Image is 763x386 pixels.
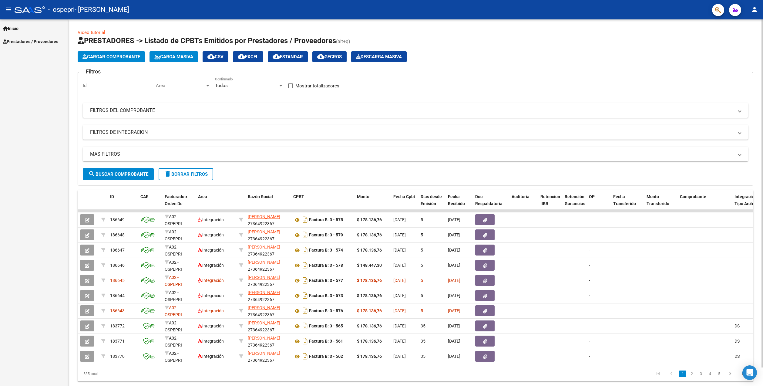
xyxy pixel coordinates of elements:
[248,213,288,226] div: 27364922367
[301,321,309,331] i: Descargar documento
[110,354,125,359] span: 183770
[198,293,224,298] span: Integración
[198,248,224,252] span: Integración
[301,245,309,255] i: Descargar documento
[351,51,407,62] button: Descarga Masiva
[88,171,148,177] span: Buscar Comprobante
[48,3,75,16] span: - ospepri
[198,194,207,199] span: Area
[3,25,18,32] span: Inicio
[165,275,182,287] span: A02 - OSPEPRI
[165,351,182,363] span: A02 - OSPEPRI
[336,39,350,44] span: (alt+q)
[357,354,382,359] strong: $ 178.136,76
[295,82,339,90] span: Mostrar totalizadores
[233,51,263,62] button: EXCEL
[207,53,215,60] mat-icon: cloud_download
[540,194,560,206] span: Retencion IIBB
[393,194,415,199] span: Fecha Cpbt
[714,369,724,379] li: page 5
[78,51,145,62] button: Cargar Comprobante
[159,168,213,180] button: Borrar Filtros
[245,190,291,217] datatable-header-cell: Razón Social
[734,323,740,328] span: DS
[273,53,280,60] mat-icon: cloud_download
[589,354,590,359] span: -
[78,30,105,35] a: Video tutorial
[110,248,125,252] span: 186647
[165,305,182,317] span: A02 - OSPEPRI
[393,263,406,268] span: [DATE]
[357,293,382,298] strong: $ 178.136,76
[5,6,12,13] mat-icon: menu
[248,350,288,363] div: 27364922367
[312,51,347,62] button: Gecros
[679,371,686,377] a: 1
[445,190,473,217] datatable-header-cell: Fecha Recibido
[613,194,636,206] span: Fecha Transferido
[309,278,343,283] strong: Factura B: 3 - 577
[110,263,125,268] span: 186646
[110,323,125,328] span: 183772
[108,190,138,217] datatable-header-cell: ID
[248,320,288,332] div: 27364922367
[734,339,740,344] span: DS
[301,276,309,285] i: Descargar documento
[448,278,460,283] span: [DATE]
[393,278,406,283] span: [DATE]
[248,260,280,265] span: [PERSON_NAME]
[309,233,343,238] strong: Factura B: 3 - 579
[248,320,280,325] span: [PERSON_NAME]
[589,217,590,222] span: -
[248,194,273,199] span: Razón Social
[351,51,407,62] app-download-masive: Descarga masiva de comprobantes (adjuntos)
[391,190,418,217] datatable-header-cell: Fecha Cpbt
[138,190,162,217] datatable-header-cell: CAE
[421,293,423,298] span: 5
[715,371,723,377] a: 5
[309,293,343,298] strong: Factura B: 3 - 573
[677,190,732,217] datatable-header-cell: Comprobante
[421,248,423,252] span: 5
[198,263,224,268] span: Integración
[268,51,308,62] button: Estandar
[357,339,382,344] strong: $ 178.136,76
[448,339,460,344] span: [DATE]
[738,371,749,377] a: go to last page
[589,232,590,237] span: -
[589,248,590,252] span: -
[421,232,423,237] span: 5
[309,324,343,329] strong: Factura B: 3 - 565
[162,190,196,217] datatable-header-cell: Facturado x Orden De
[165,290,182,302] span: A02 - OSPEPRI
[687,369,696,379] li: page 2
[238,53,245,60] mat-icon: cloud_download
[418,190,445,217] datatable-header-cell: Días desde Emisión
[150,51,198,62] button: Carga Masiva
[448,323,460,328] span: [DATE]
[248,275,280,280] span: [PERSON_NAME]
[512,194,529,199] span: Auditoria
[652,371,664,377] a: go to first page
[393,217,406,222] span: [DATE]
[78,366,212,381] div: 585 total
[751,6,758,13] mat-icon: person
[589,323,590,328] span: -
[587,190,611,217] datatable-header-cell: OP
[83,103,748,118] mat-expansion-panel-header: FILTROS DEL COMPROBANTE
[448,308,460,313] span: [DATE]
[589,263,590,268] span: -
[196,190,237,217] datatable-header-cell: Area
[309,309,343,313] strong: Factura B: 3 - 576
[83,67,104,76] h3: Filtros
[203,51,228,62] button: CSV
[357,248,382,252] strong: $ 178.136,76
[248,336,280,340] span: [PERSON_NAME]
[291,190,355,217] datatable-header-cell: CPBT
[611,190,644,217] datatable-header-cell: Fecha Transferido
[448,263,460,268] span: [DATE]
[198,354,224,359] span: Integración
[248,351,280,356] span: [PERSON_NAME]
[421,323,425,328] span: 35
[448,248,460,252] span: [DATE]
